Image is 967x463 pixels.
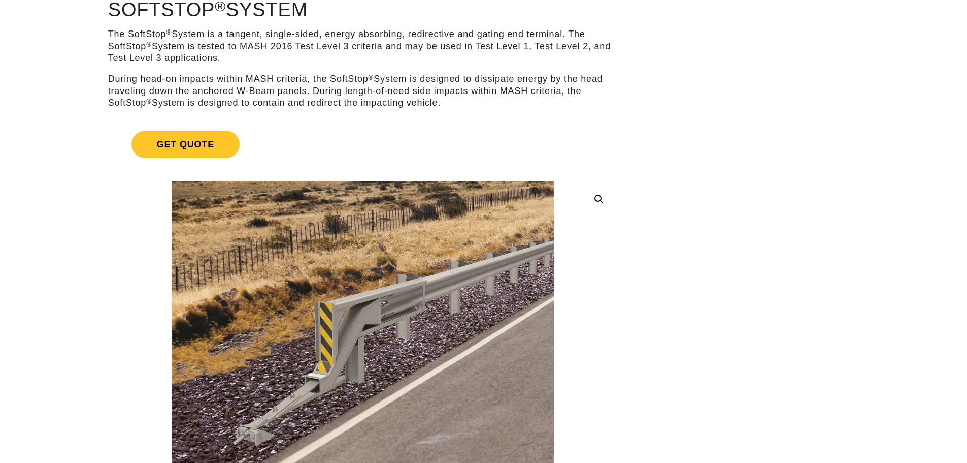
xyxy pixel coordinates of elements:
sup: ® [146,41,152,48]
span: Get Quote [131,131,240,158]
sup: ® [369,74,374,81]
a: Get Quote [108,118,617,170]
p: The SoftStop System is a tangent, single-sided, energy absorbing, redirective and gating end term... [108,28,617,64]
sup: ® [146,98,152,105]
p: During head-on impacts within MASH criteria, the SoftStop System is designed to dissipate energy ... [108,73,617,109]
sup: ® [166,28,172,36]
